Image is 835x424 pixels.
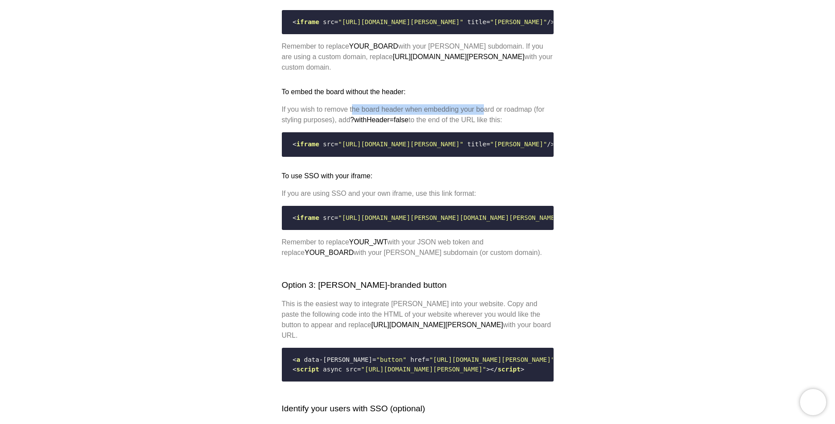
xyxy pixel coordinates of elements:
span: </ [490,366,497,373]
span: "[URL][DOMAIN_NAME][PERSON_NAME]" [361,366,487,373]
span: src [346,366,357,373]
span: title [467,141,486,148]
span: "[URL][DOMAIN_NAME][PERSON_NAME]" [338,141,464,148]
strong: YOUR_BOARD [305,249,354,256]
span: async [323,366,342,373]
h2: Identify your users with SSO (optional) [282,403,554,415]
p: If you wish to remove the board header when embedding your board or roadmap (for styling purposes... [282,104,554,125]
span: = [486,18,490,25]
p: Remember to replace with your [PERSON_NAME] subdomain. If you are using a custom domain, replace ... [282,41,554,73]
span: title [467,18,486,25]
span: = [372,356,376,363]
span: src [323,18,334,25]
span: "[PERSON_NAME]" [490,141,547,148]
h2: Option 3: [PERSON_NAME]-branded button [282,279,554,292]
span: < [293,366,297,373]
span: iframe [296,141,319,148]
span: < [293,141,297,148]
strong: [URL][DOMAIN_NAME][PERSON_NAME] [371,321,503,329]
p: If you are using SSO and your own iframe, use this link format: [282,188,554,199]
span: = [486,141,490,148]
h3: To use SSO with your iframe: [282,171,554,181]
strong: YOUR_BOARD [349,42,398,50]
span: a [296,356,300,363]
span: < [293,18,297,25]
p: Remember to replace with your JSON web token and replace with your [PERSON_NAME] subdomain (or cu... [282,237,554,258]
span: /> [547,18,554,25]
span: = [426,356,430,363]
span: iframe [296,214,319,221]
span: = [334,141,338,148]
span: "[URL][DOMAIN_NAME][PERSON_NAME]" [338,18,464,25]
span: /> [547,141,554,148]
span: "[URL][DOMAIN_NAME][PERSON_NAME][DOMAIN_NAME][PERSON_NAME]" [338,214,562,221]
span: src [323,141,334,148]
iframe: Chatra live chat [800,389,826,415]
strong: YOUR_JWT [349,238,387,246]
strong: [URL][DOMAIN_NAME][PERSON_NAME] [393,53,525,60]
span: iframe [296,18,319,25]
span: script [296,366,319,373]
strong: ?withHeader=false [350,116,409,124]
span: = [334,214,338,221]
span: "button" [376,356,406,363]
h3: To embed the board without the header: [282,87,554,97]
span: < [293,356,297,363]
span: "[URL][DOMAIN_NAME][PERSON_NAME]" [429,356,554,363]
span: script [497,366,520,373]
span: = [357,366,361,373]
span: < [293,214,297,221]
span: > [486,366,490,373]
span: href [410,356,426,363]
span: data-[PERSON_NAME] [304,356,373,363]
p: This is the easiest way to integrate [PERSON_NAME] into your website. Copy and paste the followin... [282,299,554,341]
span: src [323,214,334,221]
span: "[PERSON_NAME]" [490,18,547,25]
span: = [334,18,338,25]
span: > [520,366,524,373]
